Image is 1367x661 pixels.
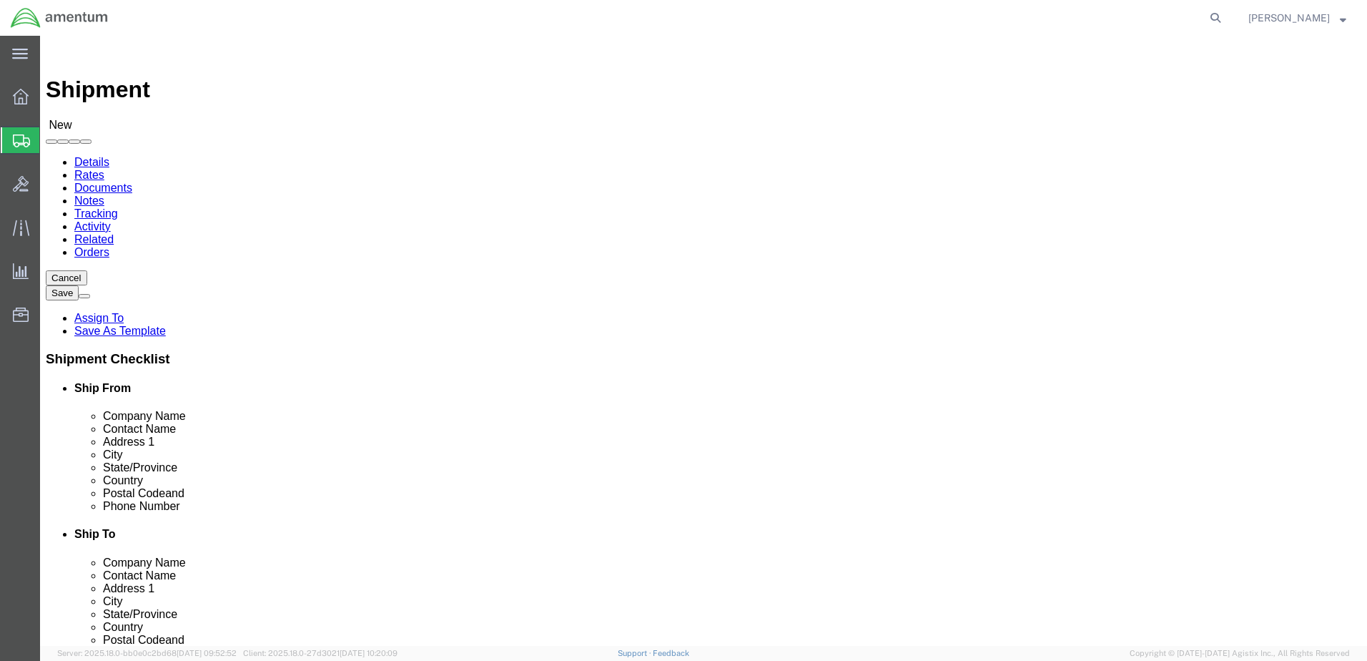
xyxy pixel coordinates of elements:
[177,649,237,657] span: [DATE] 09:52:52
[243,649,398,657] span: Client: 2025.18.0-27d3021
[57,649,237,657] span: Server: 2025.18.0-bb0e0c2bd68
[618,649,653,657] a: Support
[653,649,689,657] a: Feedback
[1130,647,1350,660] span: Copyright © [DATE]-[DATE] Agistix Inc., All Rights Reserved
[40,36,1367,646] iframe: FS Legacy Container
[10,7,109,29] img: logo
[1248,9,1347,26] button: [PERSON_NAME]
[1248,10,1330,26] span: Lucy Dowling
[340,649,398,657] span: [DATE] 10:20:09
